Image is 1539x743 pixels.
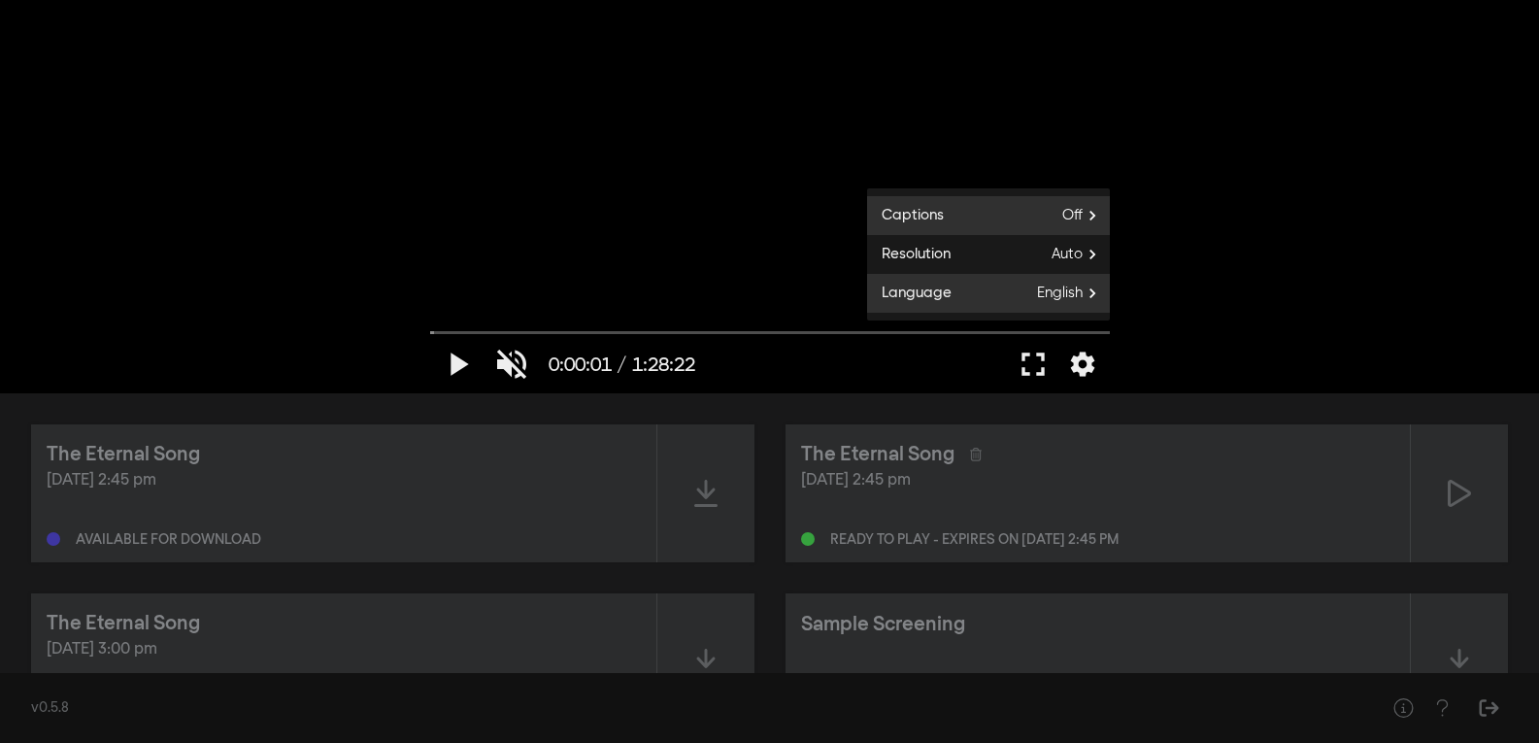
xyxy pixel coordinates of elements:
span: English [1037,279,1110,308]
div: The Eternal Song [47,609,200,638]
button: Help [1384,689,1422,727]
div: Ready to play - expires on [DATE] 2:45 pm [830,533,1119,547]
span: Language [867,283,952,305]
button: Captions [867,196,1110,235]
span: Auto [1052,240,1110,269]
button: Language [867,274,1110,313]
div: [DATE] 2:45 pm [47,469,641,492]
div: v0.5.8 [31,698,1345,719]
button: Unmute [485,335,539,393]
div: [DATE] 2:45 pm [801,469,1395,492]
div: [DATE] 3:00 pm [47,638,641,661]
button: More settings [1060,335,1105,393]
button: Sign Out [1469,689,1508,727]
button: 0:00:01 / 1:28:22 [539,335,705,393]
div: Sample Screening [801,610,965,639]
button: Play [430,335,485,393]
span: Captions [867,205,944,227]
div: Available for download [76,533,261,547]
button: Resolution [867,235,1110,274]
span: Resolution [867,244,951,266]
button: Help [1422,689,1461,727]
div: The Eternal Song [47,440,200,469]
button: Full screen [1006,335,1060,393]
div: The Eternal Song [801,440,954,469]
span: Off [1062,201,1110,230]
